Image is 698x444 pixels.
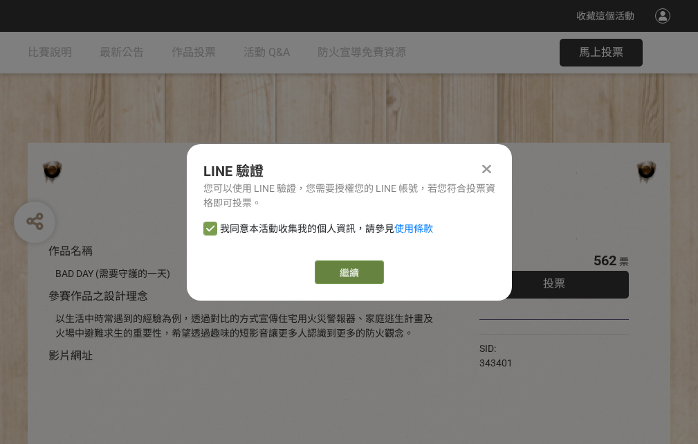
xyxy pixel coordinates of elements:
iframe: Facebook Share [516,341,585,355]
span: 比賽說明 [28,46,72,59]
a: 比賽說明 [28,32,72,73]
span: 票 [619,256,629,267]
span: SID: 343401 [479,343,513,368]
div: 您可以使用 LINE 驗證，您需要授權您的 LINE 帳號，若您符合投票資格即可投票。 [203,181,495,211]
span: 參賽作品之設計理念 [48,290,148,303]
a: 作品投票 [172,32,216,73]
span: 562 [594,252,616,269]
span: 防火宣導免費資源 [318,46,406,59]
span: 我同意本活動收集我的個人資訊，請參見 [220,222,433,236]
span: 馬上投票 [579,46,623,59]
a: 最新公告 [100,32,144,73]
span: 作品名稱 [48,245,93,258]
a: 活動 Q&A [244,32,290,73]
span: 影片網址 [48,349,93,362]
span: 最新公告 [100,46,144,59]
a: 使用條款 [394,223,433,234]
span: 投票 [543,277,565,290]
a: 繼續 [315,260,384,284]
span: 活動 Q&A [244,46,290,59]
span: 收藏這個活動 [576,10,634,21]
div: LINE 驗證 [203,161,495,181]
div: 以生活中時常遇到的經驗為例，透過對比的方式宣傳住宅用火災警報器、家庭逃生計畫及火場中避難求生的重要性，希望透過趣味的短影音讓更多人認識到更多的防火觀念。 [55,312,438,341]
a: 防火宣導免費資源 [318,32,406,73]
div: BAD DAY (需要守護的一天) [55,267,438,281]
span: 作品投票 [172,46,216,59]
button: 馬上投票 [560,39,643,66]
